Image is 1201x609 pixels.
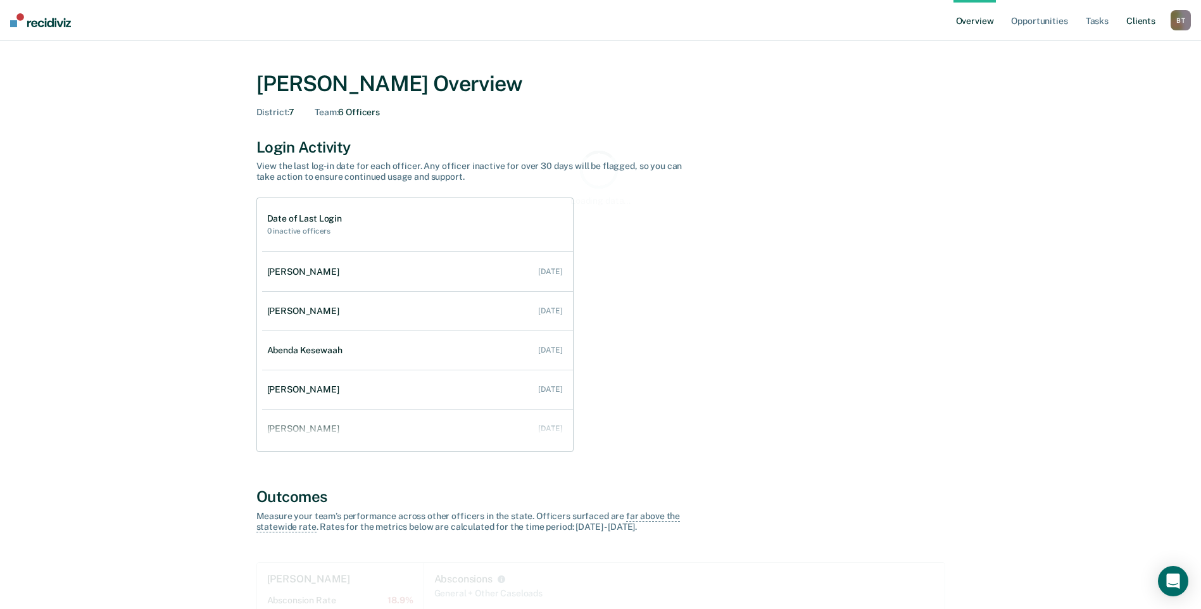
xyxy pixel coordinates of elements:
h2: 0 inactive officers [267,227,342,235]
div: Open Intercom Messenger [1158,566,1188,596]
div: Loading data... [570,196,631,206]
a: [PERSON_NAME] [DATE] [262,254,573,290]
h1: [PERSON_NAME] [267,573,350,586]
div: Absconsions [434,573,493,586]
div: [PERSON_NAME] [267,384,344,395]
div: 7 [256,107,295,118]
div: View the last log-in date for each officer. Any officer inactive for over 30 days will be flagged... [256,161,700,182]
span: far above the statewide rate [256,511,681,532]
a: Abenda Kesewaah [DATE] [262,332,573,368]
div: [DATE] [538,306,562,315]
span: District : [256,107,289,117]
span: Team : [315,107,338,117]
h2: Absconsion Rate [267,595,413,606]
a: [PERSON_NAME] [DATE] [262,293,573,329]
div: [DATE] [538,385,562,394]
h1: Date of Last Login [267,213,342,224]
div: [PERSON_NAME] Overview [256,71,945,97]
div: Outcomes [256,487,945,506]
div: B T [1171,10,1191,30]
div: [DATE] [538,346,562,355]
div: 6 Officers [315,107,380,118]
div: Abenda Kesewaah [267,345,348,356]
img: Recidiviz [10,13,71,27]
div: [PERSON_NAME] [267,306,344,317]
a: [PERSON_NAME] [DATE] [262,372,573,408]
div: General + Other Caseloads [434,586,934,601]
a: [PERSON_NAME] [DATE] [262,411,573,447]
button: BT [1171,10,1191,30]
div: Measure your team’s performance across other officer s in the state. Officer s surfaced are . Rat... [256,511,700,532]
div: [PERSON_NAME] [267,267,344,277]
div: [DATE] [538,424,562,433]
div: [PERSON_NAME] [267,424,344,434]
span: 18.9% [387,595,413,606]
button: Absconsions [495,573,508,586]
div: [DATE] [538,267,562,276]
